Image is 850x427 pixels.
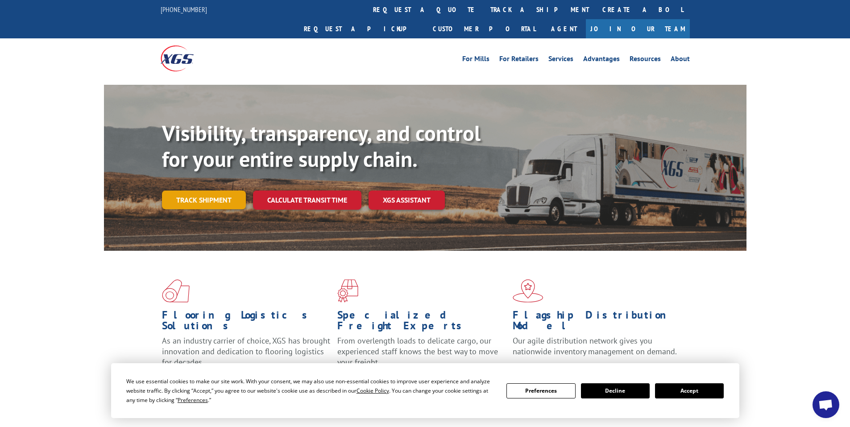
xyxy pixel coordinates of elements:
[581,383,650,398] button: Decline
[126,377,496,405] div: We use essential cookies to make our site work. With your consent, we may also use non-essential ...
[586,19,690,38] a: Join Our Team
[162,336,330,367] span: As an industry carrier of choice, XGS has brought innovation and dedication to flooring logistics...
[548,55,573,65] a: Services
[337,336,506,375] p: From overlength loads to delicate cargo, our experienced staff knows the best way to move your fr...
[813,391,839,418] div: Open chat
[162,119,481,173] b: Visibility, transparency, and control for your entire supply chain.
[178,396,208,404] span: Preferences
[357,387,389,394] span: Cookie Policy
[162,191,246,209] a: Track shipment
[162,279,190,303] img: xgs-icon-total-supply-chain-intelligence-red
[253,191,361,210] a: Calculate transit time
[161,5,207,14] a: [PHONE_NUMBER]
[513,279,543,303] img: xgs-icon-flagship-distribution-model-red
[111,363,739,418] div: Cookie Consent Prompt
[542,19,586,38] a: Agent
[162,310,331,336] h1: Flooring Logistics Solutions
[426,19,542,38] a: Customer Portal
[369,191,445,210] a: XGS ASSISTANT
[630,55,661,65] a: Resources
[655,383,724,398] button: Accept
[506,383,575,398] button: Preferences
[583,55,620,65] a: Advantages
[462,55,489,65] a: For Mills
[671,55,690,65] a: About
[513,336,677,357] span: Our agile distribution network gives you nationwide inventory management on demand.
[337,310,506,336] h1: Specialized Freight Experts
[499,55,539,65] a: For Retailers
[337,279,358,303] img: xgs-icon-focused-on-flooring-red
[513,310,681,336] h1: Flagship Distribution Model
[297,19,426,38] a: Request a pickup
